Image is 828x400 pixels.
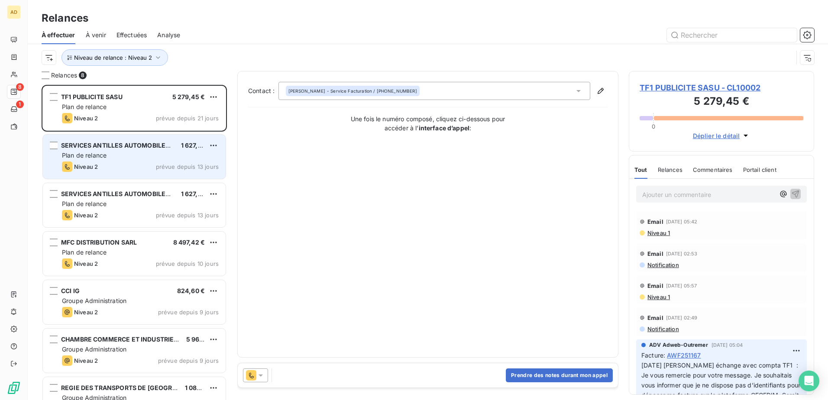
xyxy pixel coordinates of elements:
span: prévue depuis 9 jours [158,309,219,316]
span: [DATE] 05:57 [666,283,697,288]
span: Niveau 2 [74,212,98,219]
span: Niveau 1 [647,294,670,300]
span: 1 627,50 € [181,190,212,197]
span: À effectuer [42,31,75,39]
span: 0 [652,123,655,130]
p: Une fois le numéro composé, cliquez ci-dessous pour accéder à l’ : [341,114,514,132]
span: prévue depuis 21 jours [156,115,219,122]
span: Niveau de relance : Niveau 2 [74,54,152,61]
span: Commentaires [693,166,733,173]
span: [DATE] 05:04 [712,342,743,348]
div: grid [42,85,227,400]
span: Niveau 1 [647,229,670,236]
span: MFC DISTRIBUTION SARL [61,239,137,246]
span: Portail client [743,166,776,173]
div: AD [7,5,21,19]
span: prévue depuis 13 jours [156,212,219,219]
span: Email [647,250,663,257]
span: TF1 PUBLICITE SASU [61,93,123,100]
span: Plan de relance [62,103,107,110]
span: CHAMBRE COMMERCE ET INDUSTRIE [GEOGRAPHIC_DATA] (CCIM) [61,335,262,343]
span: 8 497,42 € [173,239,205,246]
span: Groupe Administration [62,297,126,304]
span: [DATE] 02:49 [666,315,698,320]
span: Effectuées [116,31,147,39]
span: Niveau 2 [74,163,98,170]
button: Prendre des notes durant mon appel [506,368,613,382]
span: prévue depuis 10 jours [156,260,219,267]
span: Niveau 2 [74,309,98,316]
span: SERVICES ANTILLES AUTOMOBILES (S2A) SARL [61,190,205,197]
strong: interface d’appel [419,124,470,132]
span: AWF251167 [667,351,701,360]
span: prévue depuis 13 jours [156,163,219,170]
span: CCI IG [61,287,80,294]
span: Notification [647,261,679,268]
button: Déplier le détail [690,131,753,141]
span: prévue depuis 9 jours [158,357,219,364]
input: Rechercher [667,28,797,42]
span: Plan de relance [62,152,107,159]
span: Tout [634,166,647,173]
span: 824,60 € [177,287,205,294]
img: Logo LeanPay [7,381,21,395]
span: 1 [16,100,24,108]
span: Facture : [641,351,665,360]
h3: Relances [42,10,88,26]
span: Email [647,282,663,289]
label: Contact : [248,87,278,95]
span: REGIE DES TRANSPORTS DE [GEOGRAPHIC_DATA] (RTM) EPIC [61,384,247,391]
span: 5 967,50 € [186,335,218,343]
div: - Service Facturation / [PHONE_NUMBER] [288,88,417,94]
span: [DATE] 05:42 [666,219,698,224]
span: TF1 PUBLICITE SASU - CL10002 [640,82,803,94]
span: 8 [79,71,87,79]
span: Email [647,218,663,225]
span: Niveau 2 [74,260,98,267]
span: Plan de relance [62,248,107,256]
span: [DATE] 02:53 [666,251,698,256]
span: Email [647,314,663,321]
span: Analyse [157,31,180,39]
span: À venir [86,31,106,39]
h3: 5 279,45 € [640,94,803,111]
span: 5 279,45 € [172,93,205,100]
span: Niveau 2 [74,357,98,364]
span: Relances [658,166,682,173]
span: Relances [51,71,77,80]
span: 8 [16,83,24,91]
span: Déplier le détail [693,131,740,140]
span: 1 627,50 € [181,142,212,149]
button: Niveau de relance : Niveau 2 [61,49,168,66]
span: Groupe Administration [62,345,126,353]
span: [PERSON_NAME] [288,88,325,94]
span: SERVICES ANTILLES AUTOMOBILES (S2A) SARL [61,142,205,149]
span: 1 085,00 € [185,384,217,391]
div: Open Intercom Messenger [799,371,819,391]
span: Notification [647,326,679,332]
span: Plan de relance [62,200,107,207]
span: Niveau 2 [74,115,98,122]
span: ADV Adweb-Outremer [649,341,708,349]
